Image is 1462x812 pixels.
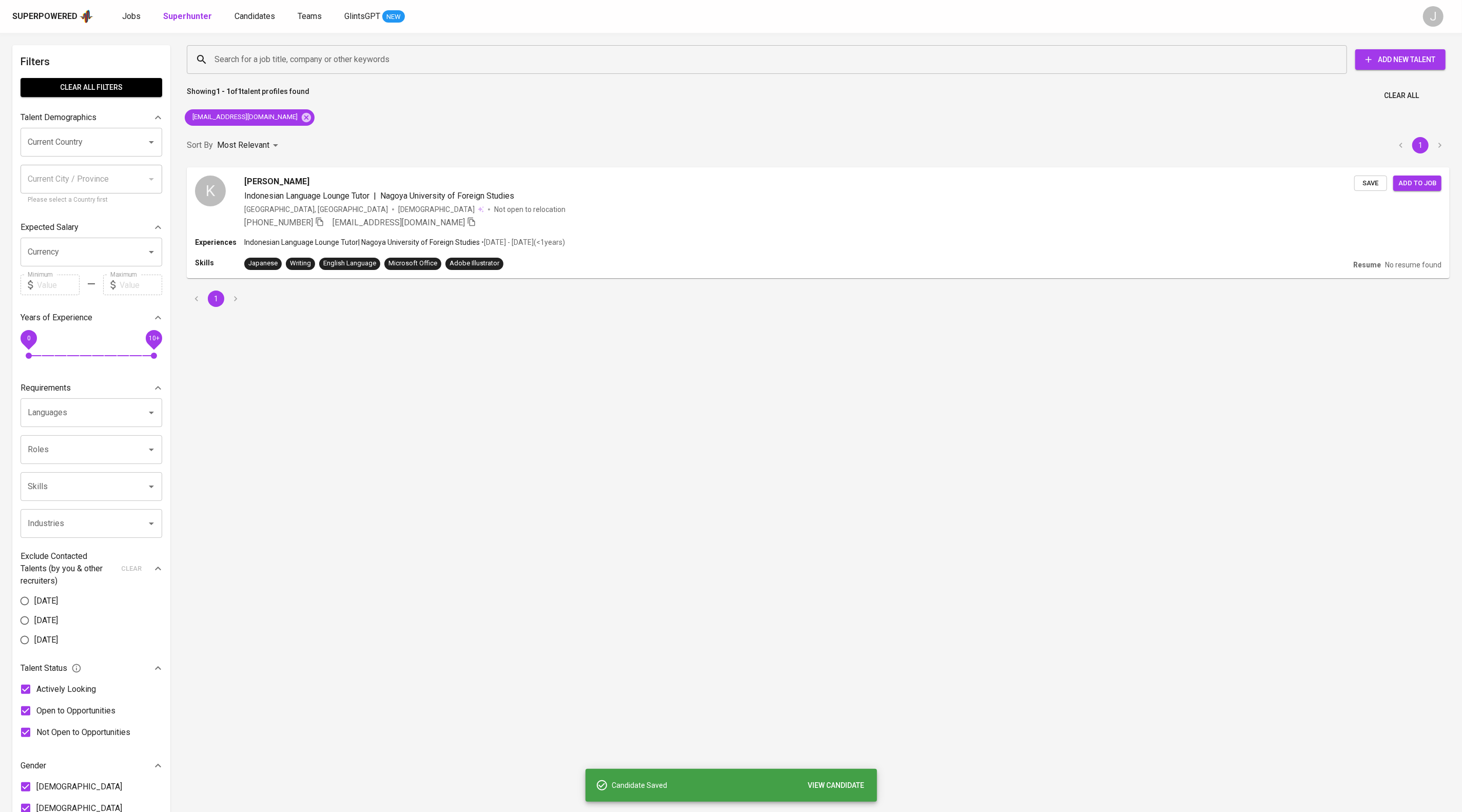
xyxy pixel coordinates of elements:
b: 1 - 1 [216,87,230,95]
nav: pagination navigation [187,291,245,307]
span: Clear All [1384,89,1419,102]
span: [EMAIL_ADDRESS][DOMAIN_NAME] [185,112,304,122]
span: Teams [298,11,322,21]
div: Superpowered [12,11,77,23]
p: Please select a Country first [28,195,155,205]
div: Microsoft Office [388,259,437,268]
p: Exclude Contacted Talents (by you & other recruiters) [21,550,115,587]
span: | [374,190,376,202]
div: Candidate Saved [612,776,869,795]
input: Value [37,275,80,295]
div: Years of Experience [21,307,162,328]
div: Talent Demographics [21,107,162,128]
b: Superhunter [163,11,212,21]
span: [EMAIL_ADDRESS][DOMAIN_NAME] [333,218,465,227]
button: Open [144,405,159,420]
div: [GEOGRAPHIC_DATA], [GEOGRAPHIC_DATA] [244,204,388,215]
a: Teams [298,10,324,23]
button: Open [144,442,159,457]
p: Indonesian Language Lounge Tutor | Nagoya University of Foreign Studies [244,237,480,247]
button: Open [144,135,159,149]
span: NEW [382,12,405,22]
a: GlintsGPT NEW [344,10,405,23]
p: No resume found [1385,260,1441,270]
span: Talent Status [21,662,82,674]
h6: Filters [21,53,162,70]
button: Clear All filters [21,78,162,97]
span: Save [1359,178,1382,189]
button: page 1 [1412,137,1429,153]
div: Requirements [21,378,162,398]
span: Indonesian Language Lounge Tutor [244,191,369,201]
div: Adobe Illustrator [450,259,499,268]
button: page 1 [208,291,224,307]
a: Candidates [235,10,277,23]
div: J [1423,6,1444,27]
input: Value [120,275,162,295]
p: Skills [195,258,244,268]
div: Writing [290,259,311,268]
nav: pagination navigation [1391,137,1450,153]
a: Superhunter [163,10,214,23]
button: Save [1354,176,1387,191]
span: Jobs [122,11,141,21]
div: Talent Status [21,658,162,679]
span: [DEMOGRAPHIC_DATA] [398,204,476,215]
span: [PERSON_NAME] [244,176,309,188]
p: Gender [21,760,46,772]
div: K [195,176,226,206]
span: Nagoya University of Foreign Studies [380,191,514,201]
button: Open [144,479,159,494]
button: Add to job [1393,176,1441,191]
span: Candidates [235,11,275,21]
button: VIEW CANDIDATE [804,776,869,795]
p: Experiences [195,237,244,247]
div: Exclude Contacted Talents (by you & other recruiters)clear [21,550,162,587]
p: • [DATE] - [DATE] ( <1 years ) [480,237,565,247]
b: 1 [238,87,242,95]
p: Talent Demographics [21,111,96,124]
p: Resume [1353,260,1381,270]
button: Open [144,245,159,259]
span: Add New Talent [1363,53,1437,66]
div: [EMAIL_ADDRESS][DOMAIN_NAME] [185,109,315,126]
p: Not open to relocation [494,204,566,215]
p: Sort By [187,139,213,151]
p: Expected Salary [21,221,79,234]
a: Superpoweredapp logo [12,9,93,24]
div: Expected Salary [21,217,162,238]
span: Actively Looking [36,683,96,695]
span: Clear All filters [29,81,154,94]
span: Not Open to Opportunities [36,726,130,739]
p: Showing of talent profiles found [187,86,309,105]
span: [DATE] [34,634,58,646]
span: Add to job [1398,178,1436,189]
a: Jobs [122,10,143,23]
p: Requirements [21,382,71,394]
button: Clear All [1380,86,1423,105]
img: app logo [80,9,93,24]
div: Japanese [248,259,278,268]
div: Gender [21,756,162,776]
span: [DATE] [34,614,58,627]
p: Years of Experience [21,312,92,324]
span: 10+ [148,335,159,342]
span: GlintsGPT [344,11,380,21]
span: Open to Opportunities [36,705,115,717]
button: Add New Talent [1355,49,1446,70]
a: K[PERSON_NAME]Indonesian Language Lounge Tutor|Nagoya University of Foreign Studies[GEOGRAPHIC_DA... [187,167,1450,278]
div: English Language [323,259,376,268]
span: [PHONE_NUMBER] [244,218,313,227]
span: [DEMOGRAPHIC_DATA] [36,781,122,793]
span: VIEW CANDIDATE [808,779,865,792]
div: Most Relevant [217,136,282,155]
p: Most Relevant [217,139,269,151]
span: 0 [27,335,30,342]
span: [DATE] [34,595,58,607]
button: Open [144,516,159,531]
